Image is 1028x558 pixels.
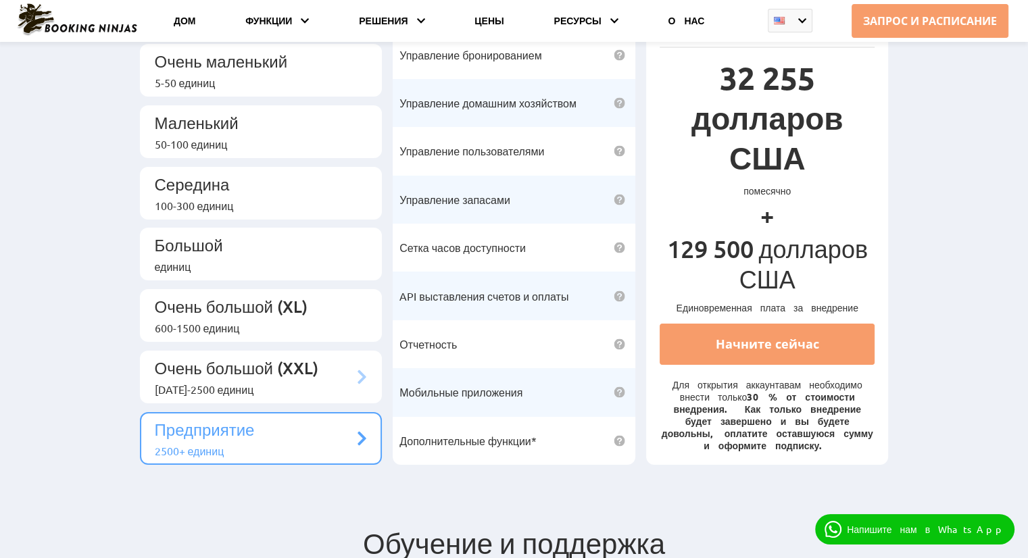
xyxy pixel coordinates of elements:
[155,199,234,212] font: 100-300 единиц
[155,444,224,457] font: 2500+ единиц
[399,385,522,399] font: Мобильные приложения
[847,523,1005,535] font: Напишите нам в WhatsApp
[474,14,504,42] a: ЦЕНЫ
[743,184,791,197] font: помесячно
[399,337,457,351] font: Отчетность
[399,48,541,61] font: Управление бронированием
[668,14,704,42] a: О НАС
[691,58,843,177] font: 32 255 долларов США
[155,234,223,255] font: Большой
[155,296,308,317] font: Очень большой (XL)
[155,76,216,89] font: 5-50 единиц
[676,301,858,313] font: Единовременная плата за внедрение
[399,289,568,303] font: API выставления счетов и оплаты
[672,378,785,390] font: Для открытия аккаунта
[399,144,544,157] font: Управление пользователями
[155,259,191,273] font: единиц
[666,234,867,294] font: 129 500 долларов США
[245,14,292,26] font: ФУНКЦИИ
[399,193,510,206] font: Управление запасами
[614,194,625,205] img: значок помощи
[614,338,625,350] img: значок помощи
[155,321,240,334] font: 600-1500 единиц
[614,242,625,253] img: значок помощи
[716,336,819,352] font: Начните сейчас
[399,240,526,254] font: Сетка часов доступности
[155,357,318,378] font: Очень большой (XXL)
[554,14,601,26] font: РЕСУРСЫ
[155,51,288,72] font: Очень маленький
[155,112,239,133] font: Маленький
[155,382,254,396] font: [DATE]-2500 единиц
[614,49,625,61] img: значок помощи
[660,324,875,365] a: Начните сейчас
[155,174,230,195] font: Середина
[614,290,625,302] img: значок помощи
[668,14,704,26] font: О НАС
[399,96,577,109] font: Управление домашним хозяйством
[760,200,774,230] font: +
[359,14,408,26] font: РЕШЕНИЯ
[662,390,873,451] font: 30% от стоимости внедрения. Как только внедрение будет завершено и вы будете довольны, оплатите о...
[155,137,228,151] font: 50-100 единиц
[614,386,625,398] img: значок помощи
[399,434,537,447] font: Дополнительные функции*
[863,14,997,28] font: ЗАПРОС И РАСПИСАНИЕ
[614,435,625,447] img: значок помощи
[155,419,255,440] font: Предприятие
[174,14,196,26] font: ДОМ
[614,145,625,157] img: значок помощи
[815,514,1014,544] a: Напишите нам в WhatsApp
[680,378,862,403] font: вам необходимо внести только
[16,3,138,36] img: Логотип Booking Ninjas
[474,14,504,26] font: ЦЕНЫ
[614,97,625,109] img: значок помощи
[174,14,196,42] a: ДОМ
